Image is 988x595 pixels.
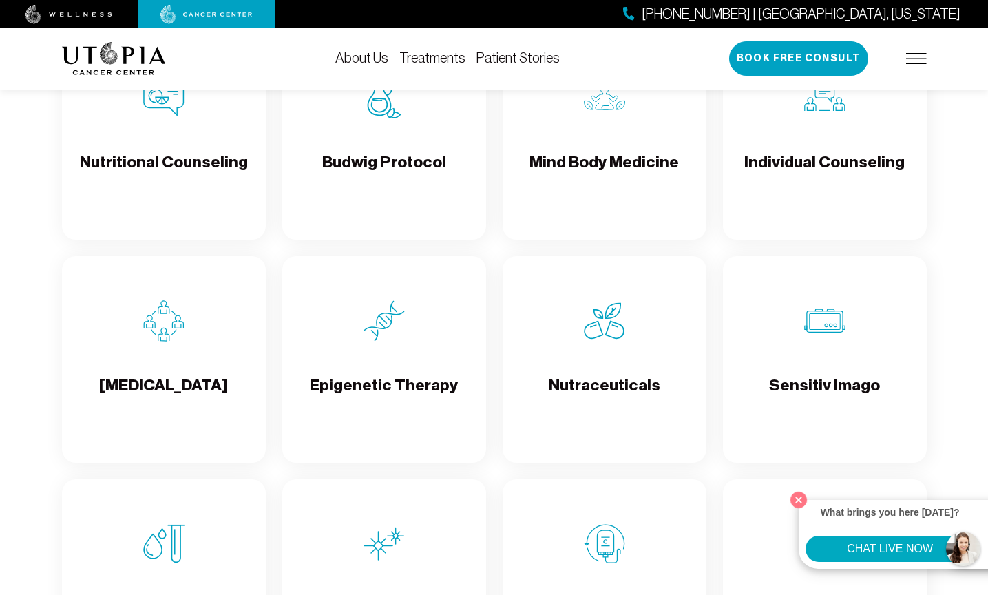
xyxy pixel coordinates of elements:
[906,53,927,64] img: icon-hamburger
[282,33,486,240] a: Budwig ProtocolBudwig Protocol
[729,41,868,76] button: Book Free Consult
[503,33,706,240] a: Mind Body MedicineMind Body Medicine
[62,42,166,75] img: logo
[364,77,405,118] img: Budwig Protocol
[821,507,960,518] strong: What brings you here [DATE]?
[80,152,248,196] h4: Nutritional Counseling
[62,33,266,240] a: Nutritional CounselingNutritional Counseling
[723,256,927,463] a: Sensitiv ImagoSensitiv Imago
[335,50,388,65] a: About Us
[529,152,679,196] h4: Mind Body Medicine
[787,488,810,512] button: Close
[549,375,660,419] h4: Nutraceuticals
[476,50,560,65] a: Patient Stories
[399,50,465,65] a: Treatments
[25,5,112,24] img: wellness
[99,375,228,419] h4: [MEDICAL_DATA]
[143,300,185,342] img: Group Therapy
[584,300,625,342] img: Nutraceuticals
[143,77,185,118] img: Nutritional Counseling
[143,523,185,565] img: Nagalase Blood Test
[804,77,845,118] img: Individual Counseling
[364,300,405,342] img: Epigenetic Therapy
[322,152,446,196] h4: Budwig Protocol
[364,523,405,565] img: Hyperthermia
[806,536,974,562] button: CHAT LIVE NOW
[642,4,960,24] span: [PHONE_NUMBER] | [GEOGRAPHIC_DATA], [US_STATE]
[310,375,458,419] h4: Epigenetic Therapy
[723,33,927,240] a: Individual CounselingIndividual Counseling
[804,300,845,342] img: Sensitiv Imago
[744,152,905,196] h4: Individual Counseling
[160,5,253,24] img: cancer center
[584,523,625,565] img: Rebuild After Chemo
[282,256,486,463] a: Epigenetic TherapyEpigenetic Therapy
[62,256,266,463] a: Group Therapy[MEDICAL_DATA]
[769,375,880,419] h4: Sensitiv Imago
[584,77,625,118] img: Mind Body Medicine
[503,256,706,463] a: NutraceuticalsNutraceuticals
[623,4,960,24] a: [PHONE_NUMBER] | [GEOGRAPHIC_DATA], [US_STATE]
